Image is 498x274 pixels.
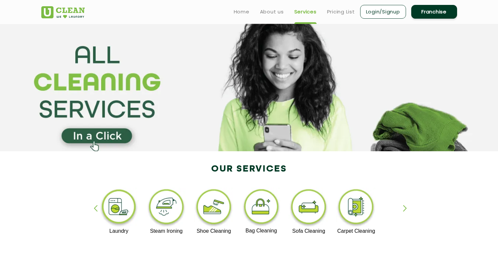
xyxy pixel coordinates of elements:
[327,8,355,16] a: Pricing List
[288,188,329,228] img: sofa_cleaning_11zon.webp
[194,188,234,228] img: shoe_cleaning_11zon.webp
[146,228,187,234] p: Steam Ironing
[260,8,284,16] a: About us
[41,6,85,18] img: UClean Laundry and Dry Cleaning
[411,5,457,19] a: Franchise
[194,228,234,234] p: Shoe Cleaning
[294,8,317,16] a: Services
[360,5,406,19] a: Login/Signup
[99,228,139,234] p: Laundry
[234,8,249,16] a: Home
[241,188,282,228] img: bag_cleaning_11zon.webp
[288,228,329,234] p: Sofa Cleaning
[336,228,376,234] p: Carpet Cleaning
[241,228,282,234] p: Bag Cleaning
[146,188,187,228] img: steam_ironing_11zon.webp
[99,188,139,228] img: laundry_cleaning_11zon.webp
[336,188,376,228] img: carpet_cleaning_11zon.webp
